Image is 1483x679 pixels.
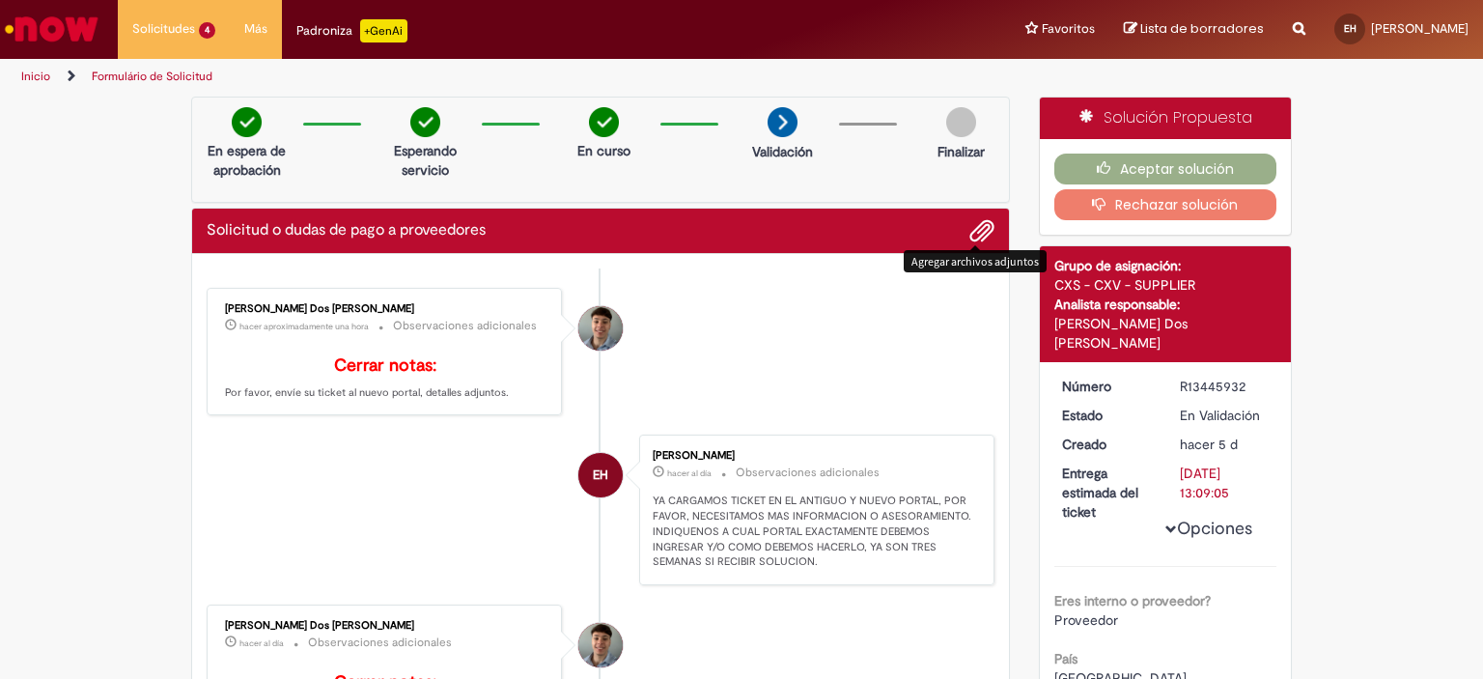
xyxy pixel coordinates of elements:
span: Proveedor [1054,611,1118,629]
b: Eres interno o proveedor? [1054,592,1211,609]
span: EH [593,452,608,498]
dt: Entrega estimada del ticket [1048,464,1166,522]
time: 28/08/2025 10:47:48 [239,637,284,649]
img: check-circle-green.png [232,107,262,137]
p: YA CARGAMOS TICKET EN EL ANTIGUO Y NUEVO PORTAL, POR FAVOR, NECESITAMOS MAS INFORMACION O ASESORA... [653,494,974,570]
div: Agregar archivos adjuntos [904,250,1047,272]
div: 25/08/2025 17:46:21 [1180,435,1270,454]
div: Grupo de asignación: [1054,256,1277,275]
b: Cerrar notas: [334,354,436,377]
span: hacer al día [667,467,712,479]
p: Por favor, envíe su ticket al nuevo portal, detalles adjuntos. [225,356,546,401]
div: [PERSON_NAME] Dos [PERSON_NAME] [1054,314,1277,353]
span: hacer al día [239,637,284,649]
div: [PERSON_NAME] Dos [PERSON_NAME] [225,303,546,315]
div: [PERSON_NAME] [653,450,974,462]
a: Formulário de Solicitud [92,69,212,84]
dt: Creado [1048,435,1166,454]
div: [DATE] 13:09:05 [1180,464,1270,502]
b: País [1054,650,1077,667]
div: Pedro Henrique Dos Santos [578,623,623,667]
span: EH [1344,22,1357,35]
img: img-circle-grey.png [946,107,976,137]
p: +GenAi [360,19,407,42]
img: check-circle-green.png [410,107,440,137]
p: Finalizar [937,142,985,161]
div: R13445932 [1180,377,1270,396]
dt: Estado [1048,406,1166,425]
time: 25/08/2025 16:46:21 [1180,436,1238,453]
div: Solución Propuesta [1040,98,1292,139]
div: Analista responsable: [1054,295,1277,314]
span: 4 [199,22,215,39]
button: Agregar archivos adjuntos [969,218,994,243]
img: check-circle-green.png [589,107,619,137]
ul: Rutas de acceso a la página [14,59,974,95]
small: Observaciones adicionales [393,318,537,334]
div: Edwin Huanca [578,453,623,497]
span: Solicitudes [132,19,195,39]
button: Rechazar solución [1054,189,1277,220]
h2: Solicitud o dudas de pago a proveedores Historial de tickets [207,222,486,240]
span: hacer 5 d [1180,436,1238,453]
span: hacer aproximadamente una hora [239,321,369,332]
p: Esperando servicio [378,141,472,180]
div: Pedro Henrique Dos Santos [578,306,623,351]
div: CXS - CXV - SUPPLIER [1054,275,1277,295]
div: Padroniza [296,19,407,42]
div: [PERSON_NAME] Dos [PERSON_NAME] [225,620,546,632]
div: En Validación [1180,406,1270,425]
span: [PERSON_NAME] [1371,20,1469,37]
dt: Número [1048,377,1166,396]
span: Más [244,19,267,39]
p: En curso [577,141,630,160]
button: Aceptar solución [1054,154,1277,184]
p: Validación [752,142,813,161]
img: ServiceNow [2,10,101,48]
a: Inicio [21,69,50,84]
small: Observaciones adicionales [308,635,452,651]
span: Lista de borradores [1140,19,1264,38]
span: Favoritos [1042,19,1095,39]
img: arrow-next.png [768,107,797,137]
p: En espera de aprobación [200,141,294,180]
a: Lista de borradores [1124,20,1264,39]
small: Observaciones adicionales [736,465,880,481]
